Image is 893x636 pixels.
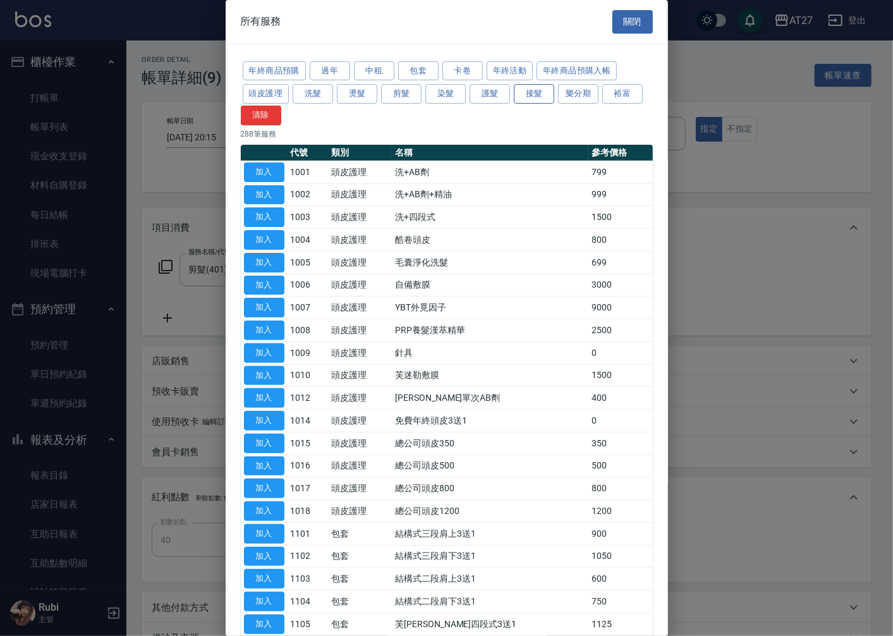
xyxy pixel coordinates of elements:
td: 1003 [288,206,328,229]
button: 裕富 [602,84,643,104]
td: 1500 [588,364,652,387]
td: 頭皮護理 [328,432,392,455]
td: 頭皮護理 [328,455,392,477]
td: 1002 [288,183,328,206]
td: 1102 [288,545,328,568]
td: 洗+四段式 [392,206,588,229]
button: 護髮 [470,84,510,104]
td: 0 [588,410,652,432]
button: 加入 [244,547,284,566]
td: 0 [588,341,652,364]
td: 1050 [588,545,652,568]
td: 包套 [328,522,392,545]
td: 頭皮護理 [328,274,392,297]
td: 1104 [288,590,328,613]
button: 加入 [244,592,284,611]
button: 接髮 [514,84,554,104]
span: 所有服務 [241,15,281,28]
td: 包套 [328,613,392,635]
td: 800 [588,229,652,252]
td: 結構式二段肩下3送1 [392,590,588,613]
button: 加入 [244,615,284,634]
th: 參考價格 [588,145,652,161]
button: 加入 [244,276,284,295]
button: 頭皮護理 [243,84,289,104]
td: 洗+AB劑+精油 [392,183,588,206]
button: 加入 [244,434,284,453]
td: [PERSON_NAME]單次AB劑 [392,387,588,410]
td: 頭皮護理 [328,410,392,432]
td: 免費年終頭皮3送1 [392,410,588,432]
td: 1014 [288,410,328,432]
button: 年終商品預購 [243,61,306,81]
button: 染髮 [425,84,466,104]
td: 結構式三段肩下3送1 [392,545,588,568]
td: 1001 [288,161,328,183]
td: 包套 [328,568,392,590]
td: 1500 [588,206,652,229]
button: 剪髮 [381,84,422,104]
td: 1105 [288,613,328,635]
td: 1125 [588,613,652,635]
td: 芙迷勒敷膜 [392,364,588,387]
td: 1009 [288,341,328,364]
button: 加入 [244,366,284,386]
td: 洗+AB劑 [392,161,588,183]
button: 加入 [244,298,284,317]
button: 年終商品預購入帳 [537,61,617,81]
th: 類別 [328,145,392,161]
td: 800 [588,477,652,500]
td: 頭皮護理 [328,229,392,252]
td: 1012 [288,387,328,410]
td: 頭皮護理 [328,364,392,387]
td: 699 [588,251,652,274]
td: 1016 [288,455,328,477]
td: 自備敷膜 [392,274,588,297]
td: 1007 [288,297,328,319]
td: 2500 [588,319,652,342]
button: 加入 [244,230,284,250]
td: 750 [588,590,652,613]
th: 代號 [288,145,328,161]
button: 加入 [244,207,284,227]
td: 799 [588,161,652,183]
td: 3000 [588,274,652,297]
td: 頭皮護理 [328,387,392,410]
button: 加入 [244,162,284,182]
button: 加入 [244,501,284,521]
td: 針具 [392,341,588,364]
td: 1015 [288,432,328,455]
button: 加入 [244,253,284,272]
td: 500 [588,455,652,477]
td: 1018 [288,500,328,523]
button: 加入 [244,321,284,340]
button: 樂分期 [558,84,598,104]
td: 頭皮護理 [328,206,392,229]
td: 頭皮護理 [328,477,392,500]
td: 1005 [288,251,328,274]
td: 頭皮護理 [328,500,392,523]
button: 洗髮 [293,84,333,104]
td: 包套 [328,590,392,613]
td: 總公司頭皮800 [392,477,588,500]
th: 名稱 [392,145,588,161]
td: 1101 [288,522,328,545]
button: 包套 [398,61,439,81]
td: 1010 [288,364,328,387]
button: 年終活動 [487,61,533,81]
td: 芙[PERSON_NAME]四段式3送1 [392,613,588,635]
td: 頭皮護理 [328,161,392,183]
td: 999 [588,183,652,206]
td: 總公司頭皮1200 [392,500,588,523]
td: 結構式二段肩上3送1 [392,568,588,590]
button: 清除 [241,106,281,125]
button: 燙髮 [337,84,377,104]
button: 卡卷 [442,61,483,81]
td: 頭皮護理 [328,251,392,274]
td: 酷卷頭皮 [392,229,588,252]
p: 288 筆服務 [241,128,653,140]
td: 頭皮護理 [328,341,392,364]
button: 加入 [244,185,284,205]
td: PRP養髮漢萃精華 [392,319,588,342]
td: 1006 [288,274,328,297]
